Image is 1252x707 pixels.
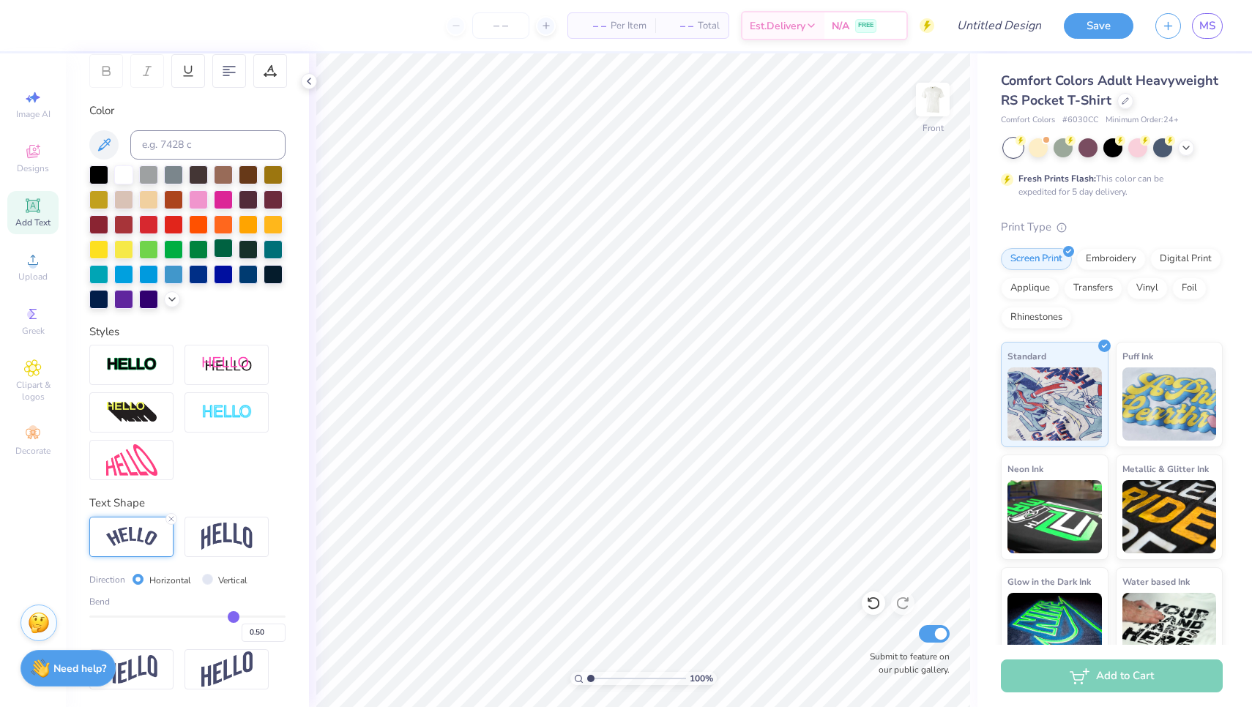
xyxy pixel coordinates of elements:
[1001,72,1218,109] span: Comfort Colors Adult Heavyweight RS Pocket T-Shirt
[89,323,286,340] div: Styles
[750,18,805,34] span: Est. Delivery
[690,672,713,685] span: 100 %
[130,130,286,160] input: e.g. 7428 c
[1018,172,1199,198] div: This color can be expedited for 5 day delivery.
[201,356,253,374] img: Shadow
[201,523,253,550] img: Arch
[1199,18,1215,34] span: MS
[1001,219,1223,236] div: Print Type
[664,18,693,34] span: – –
[1018,173,1096,184] strong: Fresh Prints Flash:
[1007,574,1091,589] span: Glow in the Dark Ink
[577,18,606,34] span: – –
[611,18,647,34] span: Per Item
[89,102,286,119] div: Color
[89,573,125,586] span: Direction
[1064,13,1133,39] button: Save
[106,444,157,476] img: Free Distort
[1001,114,1055,127] span: Comfort Colors
[1001,277,1059,299] div: Applique
[832,18,849,34] span: N/A
[1064,277,1122,299] div: Transfers
[1150,248,1221,270] div: Digital Print
[1122,348,1153,364] span: Puff Ink
[7,379,59,403] span: Clipart & logos
[22,325,45,337] span: Greek
[1076,248,1146,270] div: Embroidery
[89,495,286,512] div: Text Shape
[1122,461,1209,476] span: Metallic & Glitter Ink
[1007,348,1046,364] span: Standard
[201,404,253,421] img: Negative Space
[1127,277,1168,299] div: Vinyl
[698,18,720,34] span: Total
[1007,593,1102,666] img: Glow in the Dark Ink
[89,595,110,608] span: Bend
[1122,367,1217,441] img: Puff Ink
[1001,307,1072,329] div: Rhinestones
[1122,480,1217,553] img: Metallic & Glitter Ink
[1192,13,1223,39] a: MS
[472,12,529,39] input: – –
[918,85,947,114] img: Front
[15,445,51,457] span: Decorate
[858,20,873,31] span: FREE
[18,271,48,283] span: Upload
[201,651,253,687] img: Rise
[1122,574,1190,589] span: Water based Ink
[16,108,51,120] span: Image AI
[1062,114,1098,127] span: # 6030CC
[218,574,247,587] label: Vertical
[106,655,157,684] img: Flag
[945,11,1053,40] input: Untitled Design
[1001,248,1072,270] div: Screen Print
[106,401,157,424] img: 3d Illusion
[17,162,49,174] span: Designs
[106,356,157,373] img: Stroke
[1172,277,1207,299] div: Foil
[862,650,950,676] label: Submit to feature on our public gallery.
[1007,461,1043,476] span: Neon Ink
[106,527,157,547] img: Arc
[923,121,944,135] div: Front
[1007,480,1102,553] img: Neon Ink
[1122,593,1217,666] img: Water based Ink
[1106,114,1179,127] span: Minimum Order: 24 +
[149,574,191,587] label: Horizontal
[15,217,51,228] span: Add Text
[1007,367,1102,441] img: Standard
[53,662,106,676] strong: Need help?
